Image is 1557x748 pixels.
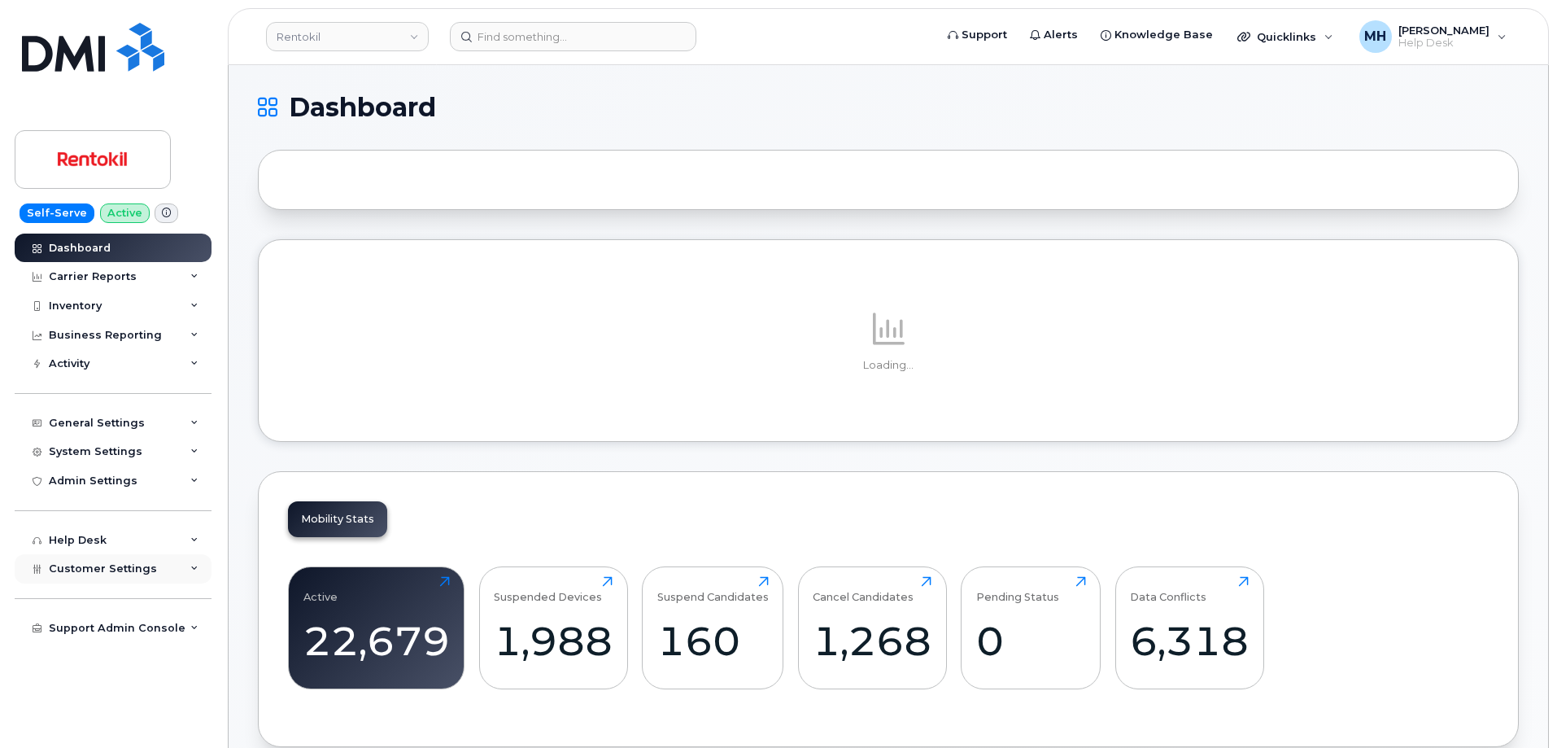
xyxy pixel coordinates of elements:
[976,617,1086,665] div: 0
[303,576,338,603] div: Active
[813,576,914,603] div: Cancel Candidates
[494,576,602,603] div: Suspended Devices
[1130,576,1206,603] div: Data Conflicts
[303,576,450,680] a: Active22,679
[494,617,613,665] div: 1,988
[494,576,613,680] a: Suspended Devices1,988
[289,95,436,120] span: Dashboard
[657,617,769,665] div: 160
[288,358,1489,373] p: Loading...
[976,576,1059,603] div: Pending Status
[1486,677,1545,736] iframe: Messenger Launcher
[1130,617,1249,665] div: 6,318
[303,617,450,665] div: 22,679
[657,576,769,680] a: Suspend Candidates160
[976,576,1086,680] a: Pending Status0
[1130,576,1249,680] a: Data Conflicts6,318
[813,617,931,665] div: 1,268
[657,576,769,603] div: Suspend Candidates
[813,576,931,680] a: Cancel Candidates1,268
